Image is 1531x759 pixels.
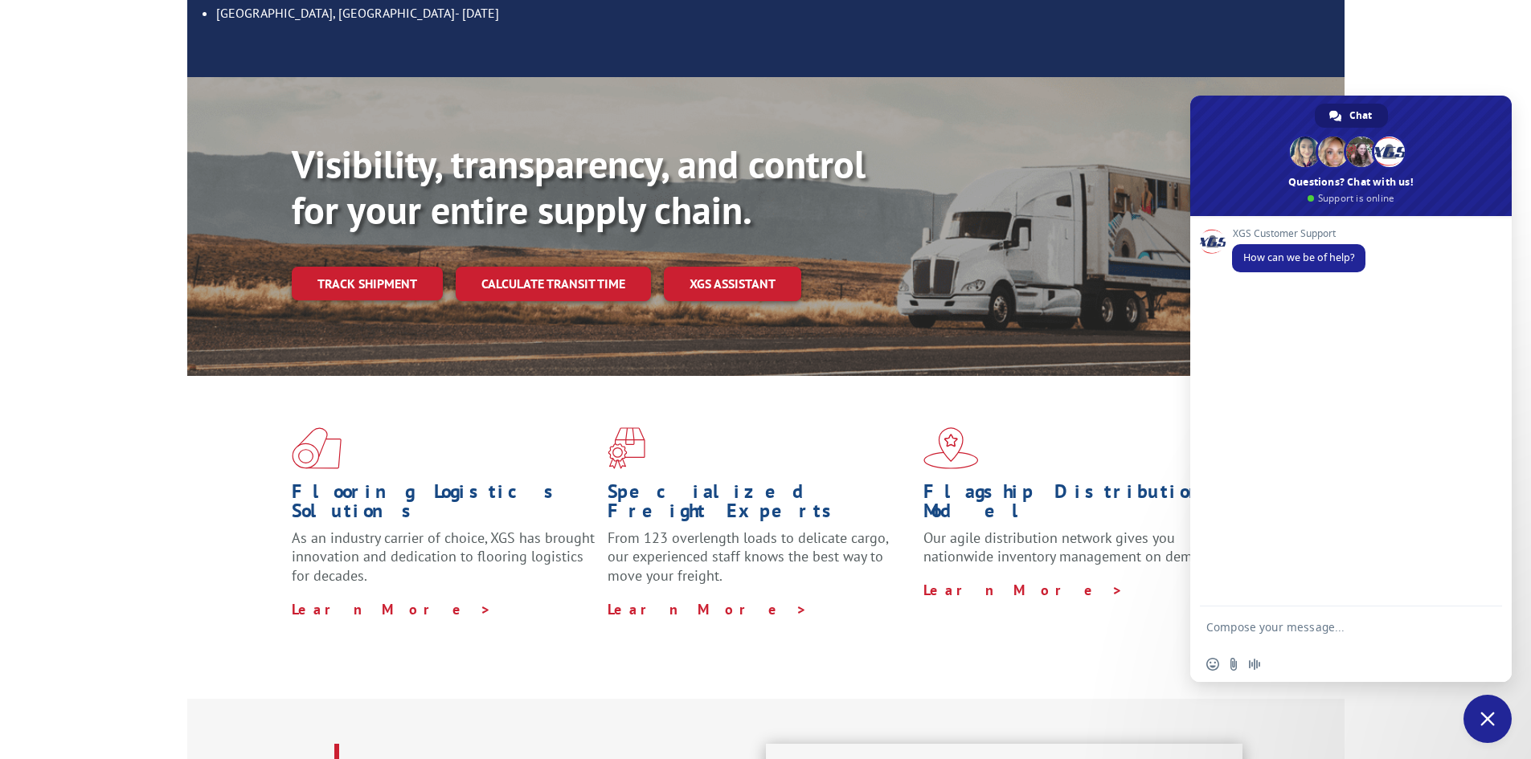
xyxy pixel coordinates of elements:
h1: Flooring Logistics Solutions [292,482,596,528]
span: XGS Customer Support [1232,228,1365,239]
span: Insert an emoji [1206,658,1219,671]
h1: Flagship Distribution Model [923,482,1227,528]
span: As an industry carrier of choice, XGS has brought innovation and dedication to flooring logistics... [292,528,595,586]
span: Our agile distribution network gives you nationwide inventory management on demand. [923,528,1219,566]
b: Visibility, transparency, and control for your entire supply chain. [292,139,866,235]
li: [GEOGRAPHIC_DATA], [GEOGRAPHIC_DATA]- [DATE] [216,2,1328,23]
a: Chat [1315,104,1388,128]
img: xgs-icon-flagship-distribution-model-red [923,427,979,469]
img: xgs-icon-focused-on-flooring-red [608,427,645,469]
h1: Specialized Freight Experts [608,482,911,528]
a: Track shipment [292,267,443,300]
a: Close chat [1463,695,1512,743]
p: From 123 overlength loads to delicate cargo, our experienced staff knows the best way to move you... [608,528,911,600]
img: xgs-icon-total-supply-chain-intelligence-red [292,427,342,469]
span: Audio message [1248,658,1261,671]
span: Chat [1349,104,1372,128]
a: Learn More > [923,581,1124,599]
textarea: Compose your message... [1206,606,1463,647]
span: Send a file [1227,658,1240,671]
a: Learn More > [292,600,492,618]
span: How can we be of help? [1243,251,1354,264]
a: XGS ASSISTANT [664,267,801,301]
a: Calculate transit time [456,267,651,301]
a: Learn More > [608,600,808,618]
